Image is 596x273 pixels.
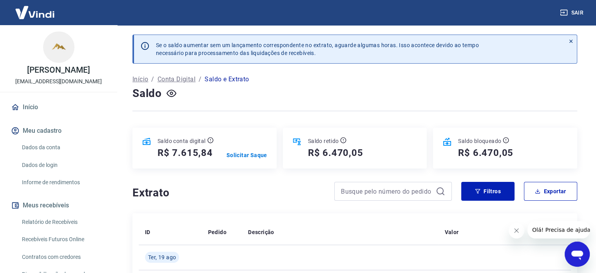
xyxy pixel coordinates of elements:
span: Olá! Precisa de ajuda? [5,5,66,12]
h5: R$ 6.470,05 [308,147,363,159]
p: Se o saldo aumentar sem um lançamento correspondente no extrato, aguarde algumas horas. Isso acon... [156,41,479,57]
a: Conta Digital [158,75,196,84]
p: Saldo bloqueado [458,137,501,145]
p: / [199,75,201,84]
p: Saldo retido [308,137,339,145]
img: Vindi [9,0,60,24]
iframe: Fechar mensagem [509,223,524,238]
h5: R$ 7.615,84 [158,147,213,159]
p: / [151,75,154,84]
a: Recebíveis Futuros Online [19,231,108,247]
iframe: Botão para abrir a janela de mensagens [565,242,590,267]
p: [EMAIL_ADDRESS][DOMAIN_NAME] [15,77,102,86]
a: Informe de rendimentos [19,174,108,191]
a: Início [132,75,148,84]
a: Solicitar Saque [226,151,267,159]
button: Meus recebíveis [9,197,108,214]
button: Filtros [461,182,514,201]
a: Dados da conta [19,139,108,156]
a: Início [9,99,108,116]
a: Dados de login [19,157,108,173]
button: Exportar [524,182,577,201]
a: Contratos com credores [19,249,108,265]
span: Ter, 19 ago [148,253,176,261]
a: Relatório de Recebíveis [19,214,108,230]
p: ID [145,228,150,236]
p: Pedido [208,228,226,236]
button: Sair [558,5,587,20]
h5: R$ 6.470,05 [458,147,513,159]
p: [PERSON_NAME] [27,66,90,74]
h4: Extrato [132,185,325,201]
iframe: Mensagem da empresa [527,221,590,238]
p: Descrição [248,228,274,236]
p: Saldo e Extrato [205,75,249,84]
img: 14735f01-f5cc-4dd2-a4f4-22c59d3034c2.jpeg [43,31,74,63]
h4: Saldo [132,86,162,101]
button: Meu cadastro [9,122,108,139]
p: Valor [444,228,458,236]
input: Busque pelo número do pedido [341,185,433,197]
p: Saldo conta digital [158,137,206,145]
